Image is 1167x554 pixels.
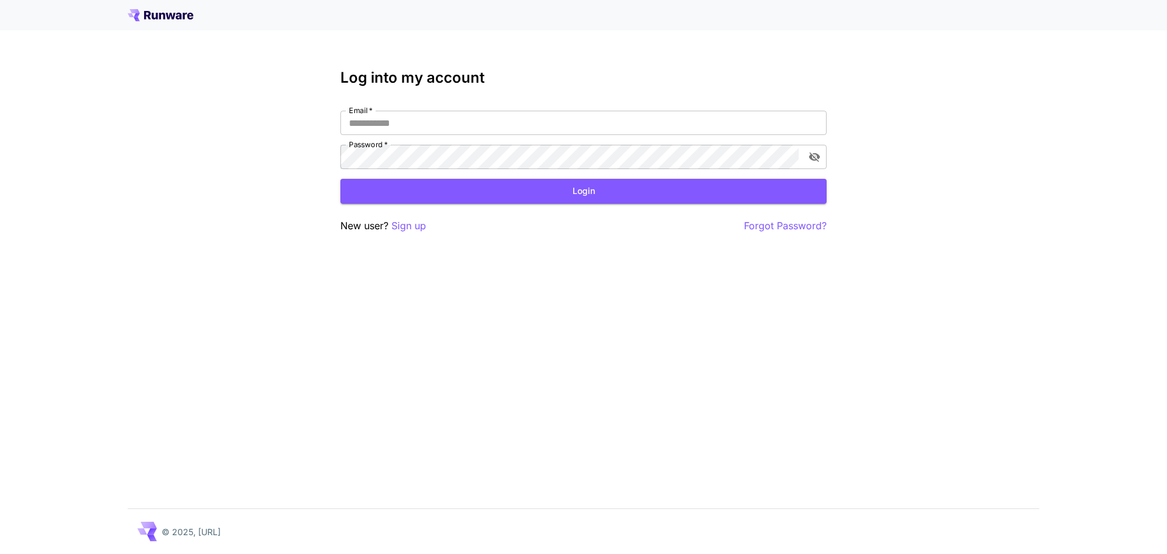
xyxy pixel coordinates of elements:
[349,139,388,150] label: Password
[340,179,827,204] button: Login
[804,146,825,168] button: toggle password visibility
[744,218,827,234] button: Forgot Password?
[349,105,373,116] label: Email
[340,218,426,234] p: New user?
[340,69,827,86] h3: Log into my account
[162,525,221,538] p: © 2025, [URL]
[391,218,426,234] button: Sign up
